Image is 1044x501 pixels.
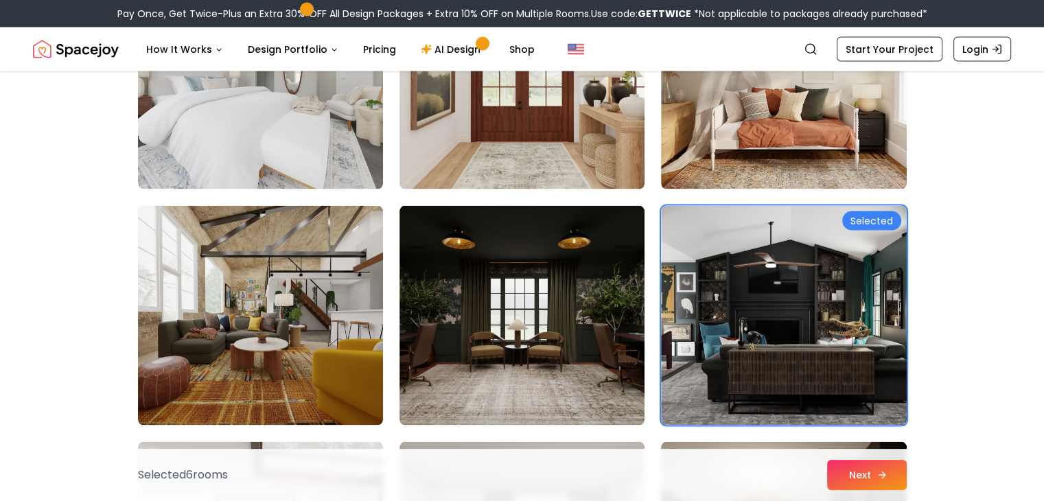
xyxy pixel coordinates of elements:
a: Pricing [352,36,407,63]
img: Room room-37 [138,206,383,426]
span: Use code: [591,7,691,21]
nav: Global [33,27,1011,71]
span: *Not applicable to packages already purchased* [691,7,927,21]
div: Pay Once, Get Twice-Plus an Extra 30% OFF All Design Packages + Extra 10% OFF on Multiple Rooms. [117,7,927,21]
nav: Main [135,36,546,63]
button: How It Works [135,36,234,63]
button: Next [827,460,907,490]
img: Room room-39 [661,206,906,426]
a: AI Design [410,36,496,63]
a: Shop [498,36,546,63]
a: Start Your Project [837,37,942,62]
a: Login [953,37,1011,62]
button: Design Portfolio [237,36,349,63]
img: United States [568,41,584,58]
b: GETTWICE [638,7,691,21]
a: Spacejoy [33,36,119,63]
img: Room room-38 [399,206,645,426]
p: Selected 6 room s [138,467,228,483]
img: Spacejoy Logo [33,36,119,63]
div: Selected [842,211,901,231]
